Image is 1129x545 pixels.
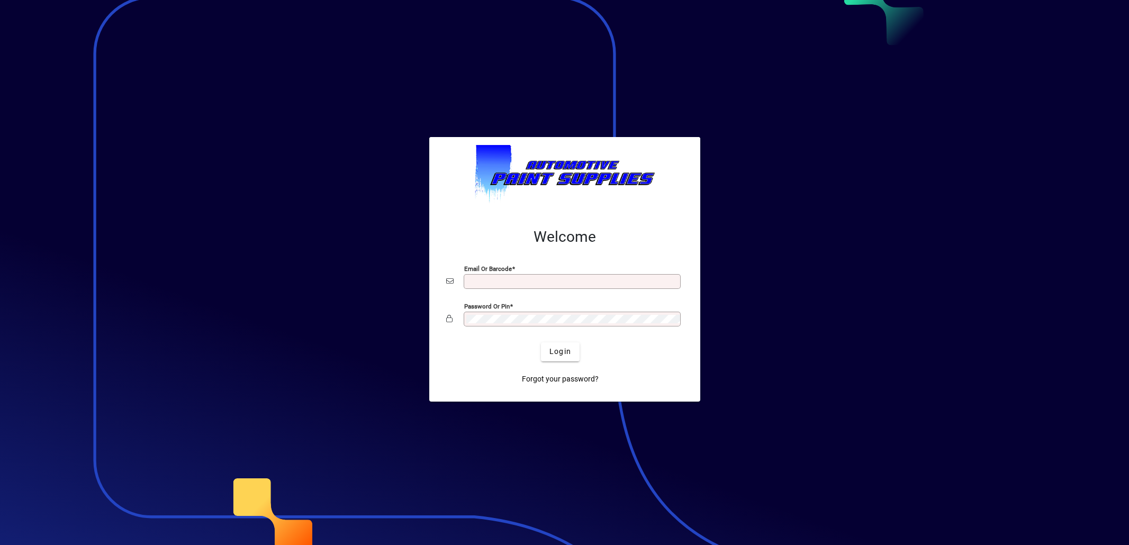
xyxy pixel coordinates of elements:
span: Login [549,346,571,357]
a: Forgot your password? [518,370,603,389]
button: Login [541,342,580,361]
mat-label: Email or Barcode [464,265,512,272]
h2: Welcome [446,228,683,246]
span: Forgot your password? [522,374,599,385]
mat-label: Password or Pin [464,302,510,310]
